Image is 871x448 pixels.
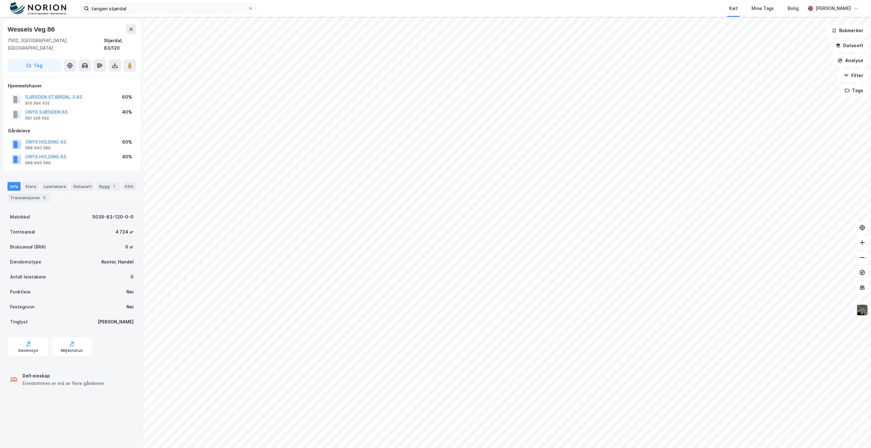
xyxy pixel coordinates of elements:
[104,37,136,52] div: Stjørdal, 83/120
[18,348,38,353] div: Geoinnsyn
[839,84,869,97] button: Tags
[61,348,83,353] div: Miljøstatus
[126,303,134,311] div: Nei
[111,183,117,190] div: 1
[22,372,104,380] div: Delt eieskap
[826,24,869,37] button: Bokmerker
[41,182,68,191] div: Leietakere
[125,243,134,251] div: 0 ㎡
[10,273,46,281] div: Antall leietakere
[10,318,28,326] div: Tinglyst
[10,213,30,221] div: Matrikkel
[122,138,132,146] div: 60%
[10,228,35,236] div: Tomteareal
[122,153,132,160] div: 40%
[25,145,51,150] div: 988 940 089
[10,288,31,296] div: Punktleie
[92,213,134,221] div: 5035-83-120-0-0
[122,93,132,101] div: 60%
[22,380,104,387] div: Eiendommen er eid av flere gårdeiere
[8,127,136,135] div: Gårdeiere
[98,318,134,326] div: [PERSON_NAME]
[7,24,56,34] div: Wessels Veg 86
[115,228,134,236] div: 4 724 ㎡
[25,116,49,121] div: 991 526 692
[7,182,21,191] div: Info
[42,194,48,201] div: 5
[830,39,869,52] button: Datasett
[840,418,871,448] iframe: Chat Widget
[126,288,134,296] div: Nei
[10,2,66,15] img: norion-logo.80e7a08dc31c2e691866.png
[23,182,39,191] div: Eiere
[10,243,46,251] div: Bruksareal (BRA)
[7,193,50,202] div: Transaksjoner
[856,304,868,316] img: 9k=
[122,182,136,191] div: ESG
[10,303,34,311] div: Festegrunn
[122,108,132,116] div: 40%
[815,5,851,12] div: [PERSON_NAME]
[130,273,134,281] div: 0
[10,258,41,266] div: Eiendomstype
[97,182,120,191] div: Bygg
[7,59,61,72] button: Tag
[729,5,738,12] div: Kart
[840,418,871,448] div: Kontrollprogram for chat
[751,5,774,12] div: Mine Tags
[71,182,94,191] div: Datasett
[25,160,51,165] div: 988 940 089
[839,69,869,82] button: Filter
[7,37,104,52] div: 7502, [GEOGRAPHIC_DATA], [GEOGRAPHIC_DATA]
[101,258,134,266] div: Kontor, Handel
[788,5,799,12] div: Bolig
[832,54,869,67] button: Analyse
[25,101,50,106] div: 816 994 632
[8,82,136,90] div: Hjemmelshaver
[89,4,248,13] input: Søk på adresse, matrikkel, gårdeiere, leietakere eller personer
